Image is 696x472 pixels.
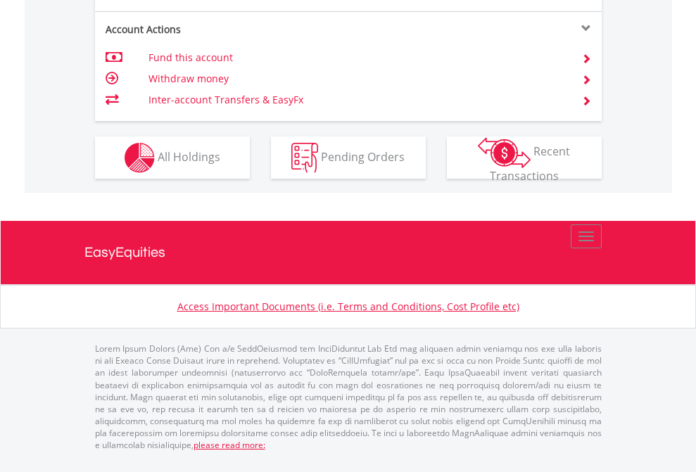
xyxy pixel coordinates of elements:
[158,148,220,164] span: All Holdings
[84,221,612,284] a: EasyEquities
[177,300,519,313] a: Access Important Documents (i.e. Terms and Conditions, Cost Profile etc)
[478,137,531,168] img: transactions-zar-wht.png
[194,439,265,451] a: please read more:
[95,136,250,179] button: All Holdings
[447,136,602,179] button: Recent Transactions
[321,148,405,164] span: Pending Orders
[148,47,564,68] td: Fund this account
[95,343,602,451] p: Lorem Ipsum Dolors (Ame) Con a/e SeddOeiusmod tem InciDiduntut Lab Etd mag aliquaen admin veniamq...
[95,23,348,37] div: Account Actions
[271,136,426,179] button: Pending Orders
[125,143,155,173] img: holdings-wht.png
[148,89,564,110] td: Inter-account Transfers & EasyFx
[291,143,318,173] img: pending_instructions-wht.png
[148,68,564,89] td: Withdraw money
